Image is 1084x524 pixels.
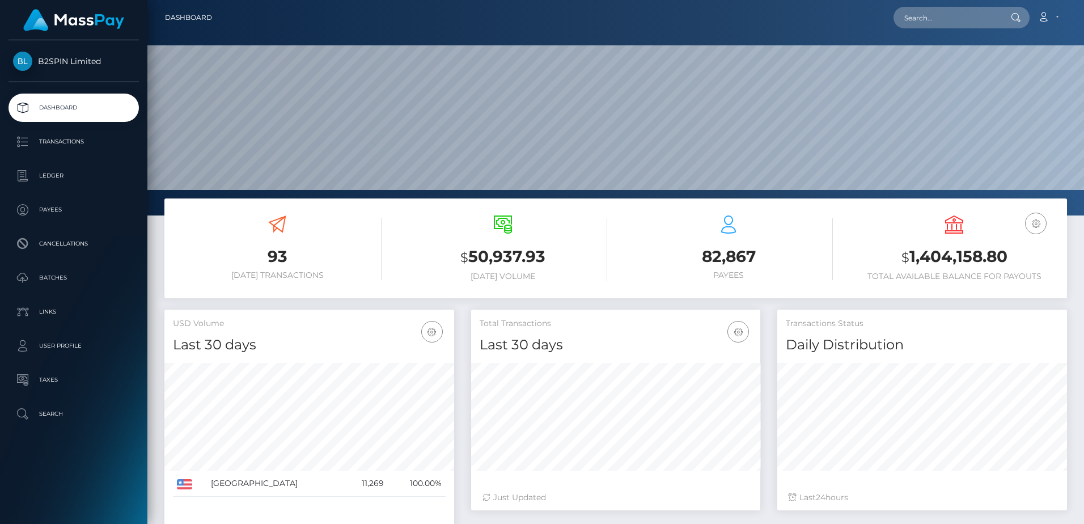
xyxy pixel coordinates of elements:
td: 11,269 [344,471,388,497]
h3: 1,404,158.80 [850,246,1058,269]
h3: 50,937.93 [399,246,607,269]
h5: USD Volume [173,318,446,329]
h6: Total Available Balance for Payouts [850,272,1058,281]
a: Search [9,400,139,428]
a: Taxes [9,366,139,394]
h3: 82,867 [624,246,833,268]
img: B2SPIN Limited [13,52,32,71]
div: Just Updated [482,492,750,504]
p: Dashboard [13,99,134,116]
p: Transactions [13,133,134,150]
p: Taxes [13,371,134,388]
a: User Profile [9,332,139,360]
input: Search... [894,7,1000,28]
a: Payees [9,196,139,224]
p: Payees [13,201,134,218]
small: $ [901,250,909,265]
p: Batches [13,269,134,286]
small: $ [460,250,468,265]
span: B2SPIN Limited [9,56,139,66]
td: [GEOGRAPHIC_DATA] [207,471,345,497]
p: Ledger [13,167,134,184]
h5: Total Transactions [480,318,752,329]
a: Batches [9,264,139,292]
img: US.png [177,479,192,489]
a: Cancellations [9,230,139,258]
h6: [DATE] Volume [399,272,607,281]
p: Search [13,405,134,422]
p: Links [13,303,134,320]
h3: 93 [173,246,382,268]
a: Dashboard [9,94,139,122]
h5: Transactions Status [786,318,1058,329]
h6: [DATE] Transactions [173,271,382,280]
h6: Payees [624,271,833,280]
p: Cancellations [13,235,134,252]
a: Links [9,298,139,326]
span: 24 [816,492,825,502]
h4: Daily Distribution [786,335,1058,355]
div: Last hours [789,492,1056,504]
td: 100.00% [388,471,446,497]
a: Dashboard [165,6,212,29]
h4: Last 30 days [480,335,752,355]
a: Transactions [9,128,139,156]
a: Ledger [9,162,139,190]
p: User Profile [13,337,134,354]
img: MassPay Logo [23,9,124,31]
h4: Last 30 days [173,335,446,355]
